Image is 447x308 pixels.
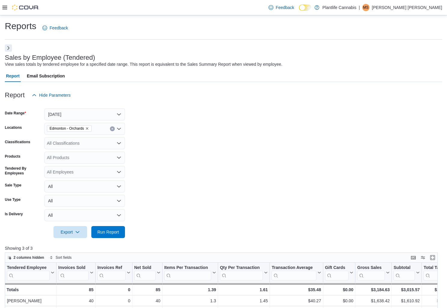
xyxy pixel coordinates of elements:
div: 1.61 [220,286,268,293]
button: Gross Sales [357,265,390,280]
label: Products [5,154,20,159]
div: Total Tax [424,265,445,271]
button: Open list of options [117,126,121,131]
button: Sort fields [47,254,74,261]
div: Melissa Sue Smith [362,4,369,11]
div: $35.48 [272,286,321,293]
label: Use Type [5,197,20,202]
button: [DATE] [44,108,125,120]
div: Invoices Ref [97,265,125,280]
button: All [44,195,125,207]
button: Run Report [91,226,125,238]
button: Tendered Employee [7,265,54,280]
h3: Sales by Employee (Tendered) [5,54,95,61]
span: Edmonton - Orchards [47,125,92,132]
p: | [359,4,360,11]
button: Invoices Ref [97,265,130,280]
div: 0 [97,297,130,304]
div: Tendered Employee [7,265,50,280]
button: Qty Per Transaction [220,265,268,280]
div: Transaction Average [272,265,316,271]
div: $1,638.42 [357,297,390,304]
button: Items Per Transaction [164,265,216,280]
div: Net Sold [134,265,156,280]
div: Gift Cards [325,265,349,271]
a: Feedback [40,22,70,34]
div: Totals [7,286,54,293]
button: Export [53,226,87,238]
a: Feedback [266,2,296,14]
div: $0.00 [325,297,354,304]
div: Invoices Sold [58,265,89,280]
div: Qty Per Transaction [220,265,263,280]
button: Transaction Average [272,265,321,280]
button: Clear input [110,126,115,131]
button: Display options [419,254,427,261]
span: Sort fields [56,255,71,260]
h3: Report [5,92,25,99]
div: Items Per Transaction [164,265,211,271]
div: 85 [134,286,160,293]
div: Net Sold [134,265,156,271]
div: $3,184.63 [357,286,390,293]
span: MS [363,4,369,11]
button: Open list of options [117,170,121,174]
button: Invoices Sold [58,265,93,280]
div: View sales totals by tendered employee for a specified date range. This report is equivalent to t... [5,61,282,68]
span: Report [6,70,20,82]
span: Hide Parameters [39,92,71,98]
label: Locations [5,125,22,130]
div: 0 [97,286,130,293]
button: Hide Parameters [29,89,73,101]
div: 1.45 [220,297,268,304]
div: [PERSON_NAME] [7,297,54,304]
div: Invoices Sold [58,265,89,271]
span: Feedback [50,25,68,31]
label: Tendered By Employees [5,166,42,176]
span: 2 columns hidden [14,255,44,260]
button: Keyboard shortcuts [410,254,417,261]
button: All [44,209,125,221]
div: Invoices Ref [97,265,125,271]
div: Items Per Transaction [164,265,211,280]
div: $1,610.92 [394,297,420,304]
div: Total Tax [424,265,445,280]
div: Subtotal [394,265,415,280]
img: Cova [12,5,39,11]
button: Enter fullscreen [429,254,436,261]
div: Tendered Employee [7,265,50,271]
div: Gross Sales [357,265,385,271]
div: 1.3 [164,297,216,304]
div: 40 [58,297,93,304]
button: 2 columns hidden [5,254,47,261]
button: All [44,180,125,192]
button: Net Sold [134,265,160,280]
span: Edmonton - Orchards [50,125,84,131]
button: Open list of options [117,155,121,160]
input: Dark Mode [299,5,312,11]
div: 1.39 [164,286,216,293]
label: Sale Type [5,183,21,188]
button: Subtotal [394,265,420,280]
div: 85 [58,286,93,293]
span: Feedback [276,5,294,11]
div: Qty Per Transaction [220,265,263,271]
button: Remove Edmonton - Orchards from selection in this group [85,127,89,130]
span: Export [57,226,84,238]
p: [PERSON_NAME] [PERSON_NAME] [372,4,442,11]
button: Gift Cards [325,265,354,280]
p: Showing 3 of 3 [5,245,442,251]
label: Is Delivery [5,212,23,216]
div: Transaction Average [272,265,316,280]
div: $3,015.57 [394,286,420,293]
span: Run Report [97,229,119,235]
p: Plantlife Cannabis [322,4,356,11]
button: Next [5,44,12,52]
div: Subtotal [394,265,415,271]
span: Email Subscription [27,70,65,82]
div: 40 [134,297,160,304]
div: Gift Card Sales [325,265,349,280]
div: Gross Sales [357,265,385,280]
h1: Reports [5,20,36,32]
